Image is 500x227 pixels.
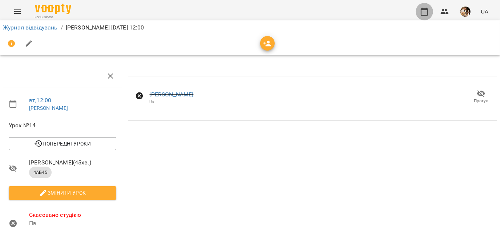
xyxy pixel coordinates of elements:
[478,5,491,18] button: UA
[460,7,471,17] img: 0162ea527a5616b79ea1cf03ccdd73a5.jpg
[15,139,110,148] span: Попередні уроки
[481,8,488,15] span: UA
[29,158,116,167] span: [PERSON_NAME] ( 45 хв. )
[29,105,68,111] a: [PERSON_NAME]
[150,91,194,98] a: [PERSON_NAME]
[66,23,144,32] p: [PERSON_NAME] [DATE] 12:00
[35,15,71,20] span: For Business
[35,4,71,14] img: Voopty Logo
[9,3,26,20] button: Menu
[9,121,116,130] span: Урок №14
[29,211,116,219] span: Скасовано студією
[467,87,496,107] button: Прогул
[9,137,116,150] button: Попередні уроки
[61,23,63,32] li: /
[3,23,497,32] nav: breadcrumb
[474,98,488,104] span: Прогул
[3,24,58,31] a: Журнал відвідувань
[15,188,110,197] span: Змінити урок
[29,97,51,104] a: вт , 12:00
[150,99,194,104] div: Пв
[9,186,116,199] button: Змінити урок
[29,169,52,176] span: 4АБ45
